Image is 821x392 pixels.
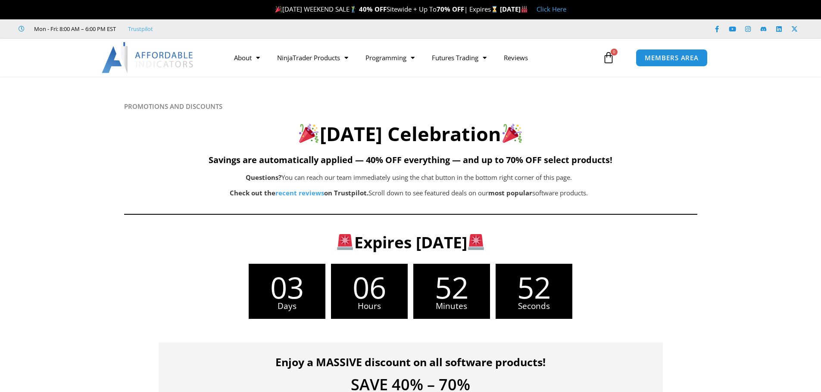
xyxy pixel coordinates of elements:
[495,48,537,68] a: Reviews
[350,6,356,12] img: 🏌️‍♂️
[636,49,708,67] a: MEMBERS AREA
[357,48,423,68] a: Programming
[268,48,357,68] a: NinjaTrader Products
[521,6,528,12] img: 🏭
[503,123,522,143] img: 🎉
[273,5,499,13] span: [DATE] WEEKEND SALE Sitewide + Up To | Expires
[275,6,282,12] img: 🎉
[423,48,495,68] a: Futures Trading
[413,302,490,310] span: Minutes
[167,187,651,199] p: Scroll down to see featured deals on our software products.
[32,24,116,34] span: Mon - Fri: 8:00 AM – 6:00 PM EST
[645,55,699,61] span: MEMBERS AREA
[128,24,153,34] a: Trustpilot
[590,45,627,70] a: 0
[246,173,281,182] b: Questions?
[275,188,324,197] a: recent reviews
[331,302,408,310] span: Hours
[249,302,325,310] span: Days
[537,5,566,13] a: Click Here
[500,5,528,13] strong: [DATE]
[225,48,268,68] a: About
[437,5,464,13] strong: 70% OFF
[167,172,651,184] p: You can reach our team immediately using the chat button in the bottom right corner of this page.
[102,42,194,73] img: LogoAI | Affordable Indicators – NinjaTrader
[124,121,697,147] h2: [DATE] Celebration
[169,232,652,253] h3: Expires [DATE]
[488,188,532,197] b: most popular
[359,5,387,13] strong: 40% OFF
[172,355,650,368] h4: Enjoy a MASSIVE discount on all software products!
[491,6,498,12] img: ⌛
[249,272,325,302] span: 03
[230,188,368,197] strong: Check out the on Trustpilot.
[299,123,318,143] img: 🎉
[331,272,408,302] span: 06
[337,234,353,250] img: 🚨
[611,49,618,56] span: 0
[496,302,572,310] span: Seconds
[124,102,697,111] h6: PROMOTIONS AND DISCOUNTS
[124,155,697,165] h5: Savings are automatically applied — 40% OFF everything — and up to 70% OFF select products!
[468,234,484,250] img: 🚨
[413,272,490,302] span: 52
[225,48,600,68] nav: Menu
[496,272,572,302] span: 52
